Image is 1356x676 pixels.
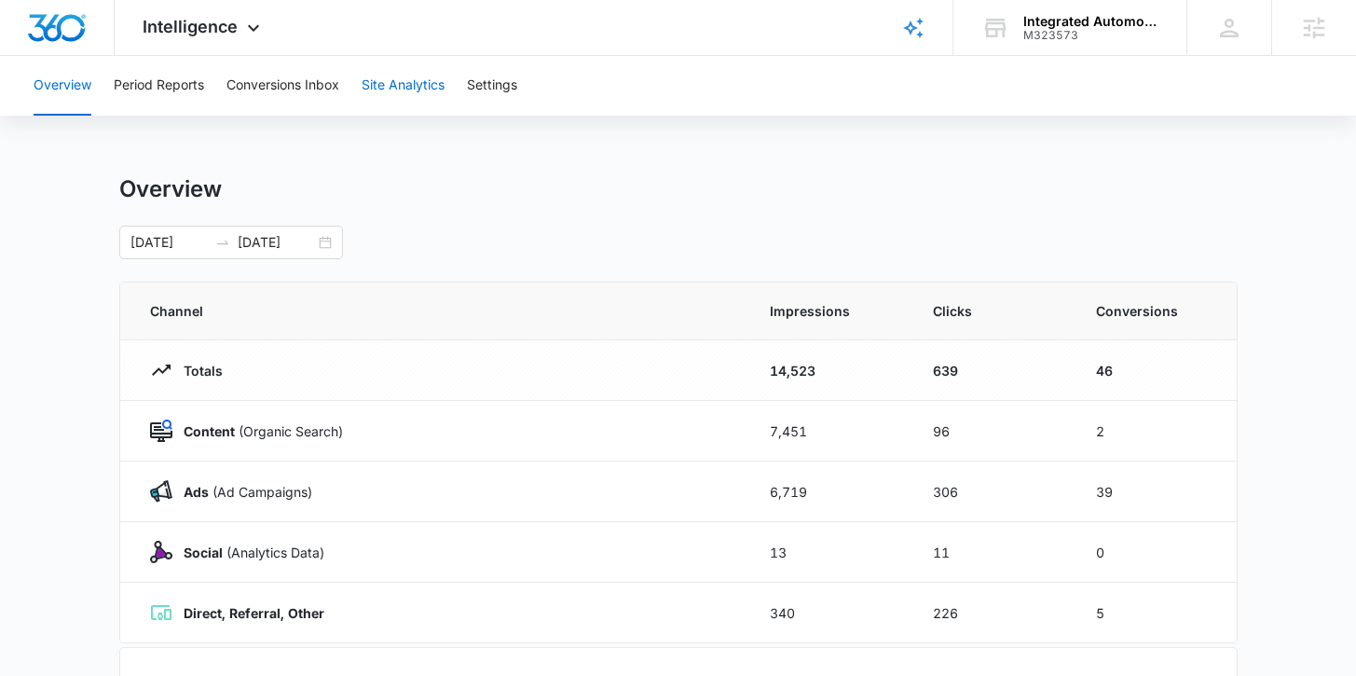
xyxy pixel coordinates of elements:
img: Content [150,420,172,442]
span: Channel [150,301,725,321]
span: swap-right [215,235,230,250]
td: 0 [1074,522,1237,583]
td: 639 [911,340,1074,401]
p: (Ad Campaigns) [172,482,312,502]
strong: Social [184,545,223,560]
td: 306 [911,462,1074,522]
button: Site Analytics [362,56,445,116]
p: (Organic Search) [172,421,343,441]
div: account name [1023,14,1159,29]
span: Clicks [933,301,1051,321]
td: 46 [1074,340,1237,401]
td: 96 [911,401,1074,462]
td: 340 [747,583,911,643]
span: Impressions [770,301,888,321]
strong: Direct, Referral, Other [184,605,324,621]
td: 7,451 [747,401,911,462]
button: Period Reports [114,56,204,116]
input: End date [238,232,315,253]
div: account id [1023,29,1159,42]
td: 2 [1074,401,1237,462]
p: Totals [172,361,223,380]
td: 13 [747,522,911,583]
button: Overview [34,56,91,116]
input: Start date [130,232,208,253]
strong: Ads [184,484,209,500]
strong: Content [184,423,235,439]
td: 226 [911,583,1074,643]
td: 6,719 [747,462,911,522]
td: 11 [911,522,1074,583]
span: Intelligence [143,17,238,36]
td: 5 [1074,583,1237,643]
span: to [215,235,230,250]
h1: Overview [119,175,222,203]
button: Settings [467,56,517,116]
td: 14,523 [747,340,911,401]
button: Conversions Inbox [226,56,339,116]
td: 39 [1074,462,1237,522]
img: Ads [150,480,172,503]
img: Social [150,541,172,563]
span: Conversions [1096,301,1207,321]
p: (Analytics Data) [172,543,324,562]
